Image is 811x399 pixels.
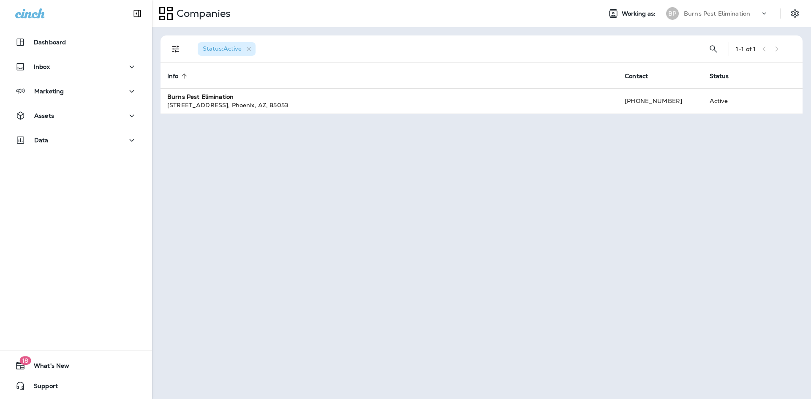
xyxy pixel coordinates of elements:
p: Data [34,137,49,144]
span: Support [25,383,58,393]
div: [STREET_ADDRESS] , Phoenix , AZ , 85053 [167,101,611,109]
button: Search Companies [705,41,722,57]
span: Info [167,72,190,80]
button: Filters [167,41,184,57]
button: 18What's New [8,357,144,374]
button: Assets [8,107,144,124]
button: Support [8,377,144,394]
div: 1 - 1 of 1 [736,46,756,52]
span: What's New [25,362,69,372]
p: Inbox [34,63,50,70]
button: Inbox [8,58,144,75]
div: BP [666,7,679,20]
button: Data [8,132,144,149]
td: Active [703,88,757,114]
span: Info [167,73,179,80]
p: Companies [173,7,231,20]
button: Dashboard [8,34,144,51]
strong: Burns Pest Elimination [167,93,234,100]
span: Status : Active [203,45,242,52]
span: Status [710,73,729,80]
p: Dashboard [34,39,66,46]
p: Assets [34,112,54,119]
span: Contact [625,73,648,80]
span: Working as: [622,10,658,17]
div: Status:Active [198,42,256,56]
button: Collapse Sidebar [125,5,149,22]
span: 18 [19,356,31,365]
button: Marketing [8,83,144,100]
p: Marketing [34,88,64,95]
td: [PHONE_NUMBER] [618,88,702,114]
button: Settings [787,6,803,21]
span: Status [710,72,740,80]
p: Burns Pest Elimination [684,10,750,17]
span: Contact [625,72,659,80]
